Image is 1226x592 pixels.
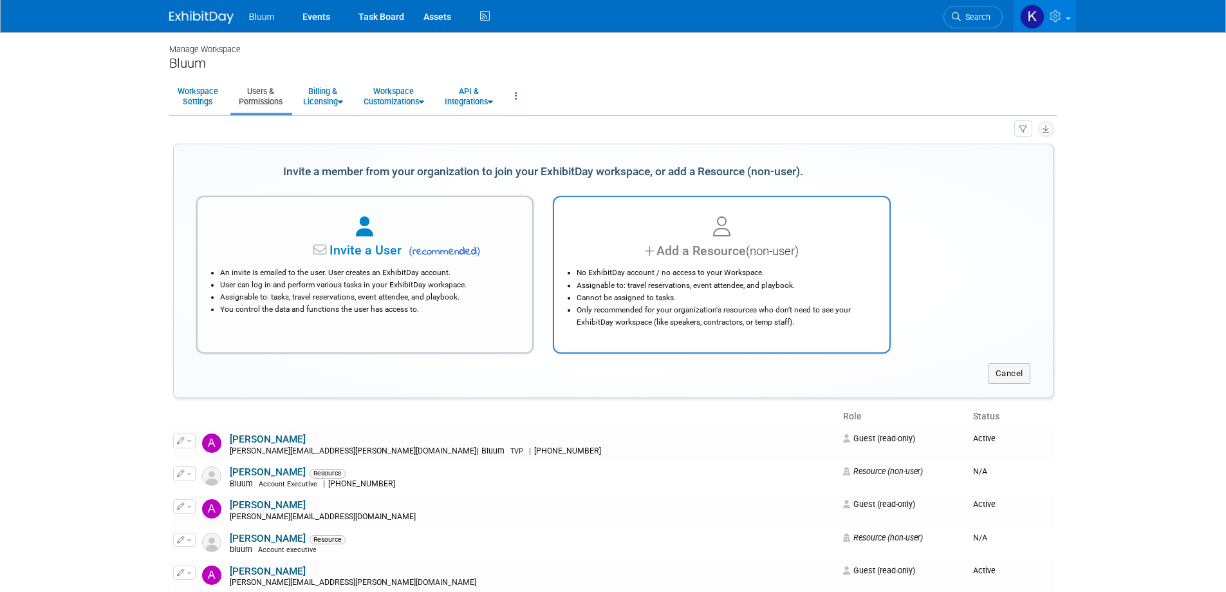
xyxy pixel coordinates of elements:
[258,546,317,554] span: Account executive
[968,406,1053,428] th: Status
[577,267,873,279] li: No ExhibitDay account / no access to your Workspace.
[202,466,221,486] img: Resource
[510,447,523,455] span: TVP
[323,479,325,488] span: |
[531,446,605,455] span: [PHONE_NUMBER]
[230,81,291,112] a: Users &Permissions
[220,303,517,316] li: You control the data and functions the user has access to.
[843,499,915,509] span: Guest (read-only)
[577,292,873,304] li: Cannot be assigned to tasks.
[436,81,501,112] a: API &Integrations
[577,304,873,329] li: Only recommended for your organization's resources who don't need to see your ExhibitDay workspac...
[249,243,402,258] span: Invite a User
[577,280,873,292] li: Assignable to: travel reservations, event attendee, and playbook.
[961,12,990,22] span: Search
[220,279,517,291] li: User can log in and perform various tasks in your ExhibitDay workspace.
[570,242,873,260] div: Add a Resource
[202,566,221,585] img: Alex Dirkx
[230,466,306,478] a: [PERSON_NAME]
[230,578,835,588] div: [PERSON_NAME][EMAIL_ADDRESS][PERSON_NAME][DOMAIN_NAME]
[529,446,531,455] span: |
[220,291,517,303] li: Assignable to: tasks, travel reservations, event attendee, and playbook.
[249,12,275,22] span: Bluum
[202,499,221,519] img: Alan Sherbourne
[477,245,481,257] span: )
[843,566,915,575] span: Guest (read-only)
[746,244,799,258] span: (non-user)
[169,55,1057,72] div: Bluum
[310,469,346,478] span: Resource
[310,535,346,544] span: Resource
[325,479,399,488] span: [PHONE_NUMBER]
[230,533,306,544] a: [PERSON_NAME]
[409,245,413,257] span: (
[838,406,968,428] th: Role
[230,434,306,445] a: [PERSON_NAME]
[973,434,996,443] span: Active
[843,466,923,476] span: Resource (non-user)
[230,499,306,511] a: [PERSON_NAME]
[169,81,227,112] a: WorkspaceSettings
[295,81,351,112] a: Billing &Licensing
[169,11,234,24] img: ExhibitDay
[259,480,317,488] span: Account Executive
[202,434,221,453] img: Aaron Cole
[230,479,257,488] span: Bluum
[476,446,478,455] span: |
[202,533,221,552] img: Resource
[405,244,480,260] span: recommended
[355,81,432,112] a: WorkspaceCustomizations
[943,6,1003,28] a: Search
[230,545,256,554] span: bluum
[973,466,987,476] span: N/A
[973,566,996,575] span: Active
[220,267,517,279] li: An invite is emailed to the user. User creates an ExhibitDay account.
[973,499,996,509] span: Active
[1020,5,1045,29] img: Kellie Noller
[230,512,835,522] div: [PERSON_NAME][EMAIL_ADDRESS][DOMAIN_NAME]
[973,533,987,542] span: N/A
[843,533,923,542] span: Resource (non-user)
[196,158,891,186] div: Invite a member from your organization to join your ExhibitDay workspace, or add a Resource (non-...
[478,446,508,455] span: Bluum
[843,434,915,443] span: Guest (read-only)
[169,32,1057,55] div: Manage Workspace
[230,566,306,577] a: [PERSON_NAME]
[230,446,835,457] div: [PERSON_NAME][EMAIL_ADDRESS][PERSON_NAME][DOMAIN_NAME]
[989,363,1030,384] button: Cancel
